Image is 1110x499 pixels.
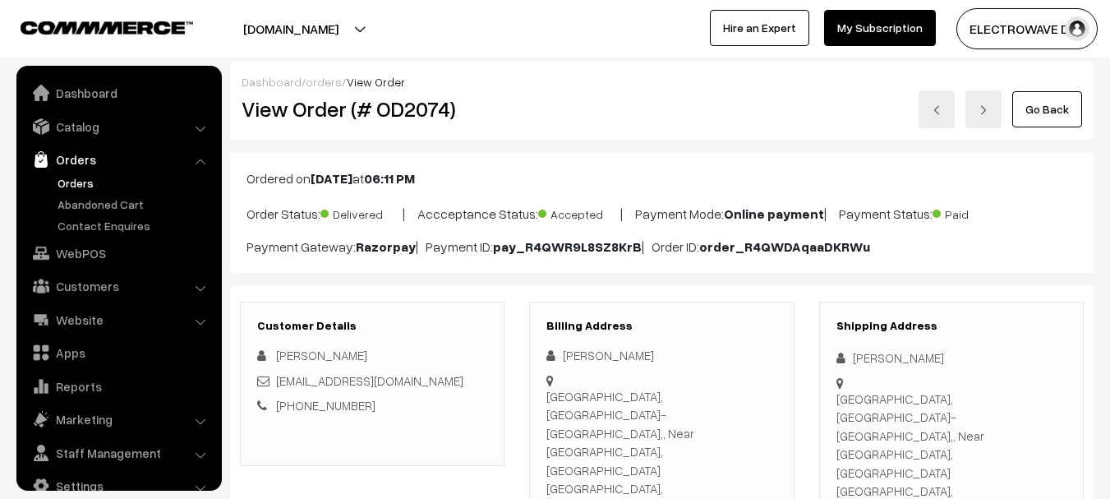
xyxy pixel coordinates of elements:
[538,201,620,223] span: Accepted
[186,8,396,49] button: [DOMAIN_NAME]
[356,238,416,255] b: Razorpay
[246,201,1077,224] p: Order Status: | Accceptance Status: | Payment Mode: | Payment Status:
[493,238,642,255] b: pay_R4QWR9L8SZ8KrB
[242,96,505,122] h2: View Order (# OD2074)
[724,206,824,222] b: Online payment
[21,271,216,301] a: Customers
[53,196,216,213] a: Abandoned Cart
[246,169,1077,188] p: Ordered on at
[242,73,1082,90] div: / /
[933,201,1015,223] span: Paid
[699,238,870,255] b: order_R4QWDAqaaDKRWu
[932,105,942,115] img: left-arrow.png
[320,201,403,223] span: Delivered
[21,145,216,174] a: Orders
[546,319,776,333] h3: Billing Address
[257,319,487,333] h3: Customer Details
[347,75,405,89] span: View Order
[242,75,302,89] a: Dashboard
[824,10,936,46] a: My Subscription
[21,338,216,367] a: Apps
[836,319,1066,333] h3: Shipping Address
[364,170,415,187] b: 06:11 PM
[276,348,367,363] span: [PERSON_NAME]
[276,373,463,388] a: [EMAIL_ADDRESS][DOMAIN_NAME]
[21,16,164,36] a: COMMMERCE
[21,112,216,141] a: Catalog
[21,21,193,34] img: COMMMERCE
[1012,91,1082,127] a: Go Back
[710,10,809,46] a: Hire an Expert
[1065,16,1089,41] img: user
[21,372,216,401] a: Reports
[246,237,1077,256] p: Payment Gateway: | Payment ID: | Order ID:
[276,398,375,413] a: [PHONE_NUMBER]
[836,349,1066,367] div: [PERSON_NAME]
[979,105,988,115] img: right-arrow.png
[311,170,352,187] b: [DATE]
[546,346,776,365] div: [PERSON_NAME]
[21,78,216,108] a: Dashboard
[53,217,216,234] a: Contact Enquires
[21,438,216,468] a: Staff Management
[21,305,216,335] a: Website
[21,238,216,268] a: WebPOS
[956,8,1098,49] button: ELECTROWAVE DE…
[53,174,216,192] a: Orders
[21,404,216,434] a: Marketing
[306,75,342,89] a: orders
